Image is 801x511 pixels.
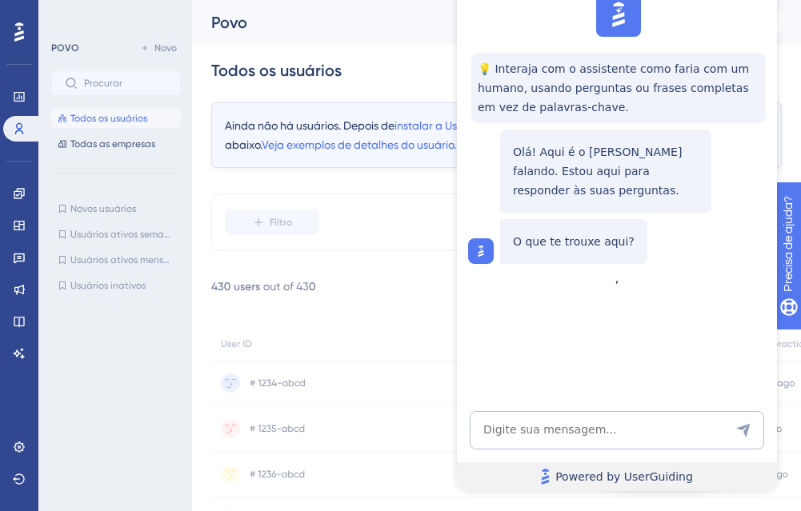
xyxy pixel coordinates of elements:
[211,11,473,34] div: Povo
[211,102,782,168] div: Ainda não há usuários. Depois de , seus usuários serão listados aqui como abaixo.
[225,210,319,235] button: Filtro
[270,216,292,229] span: Filtro
[211,59,342,82] div: Todos os usuários
[38,4,134,23] span: Precisa de ajuda?
[394,119,508,132] span: instalar a UserGuiding
[262,138,456,151] span: Veja exemplos de detalhes do usuário.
